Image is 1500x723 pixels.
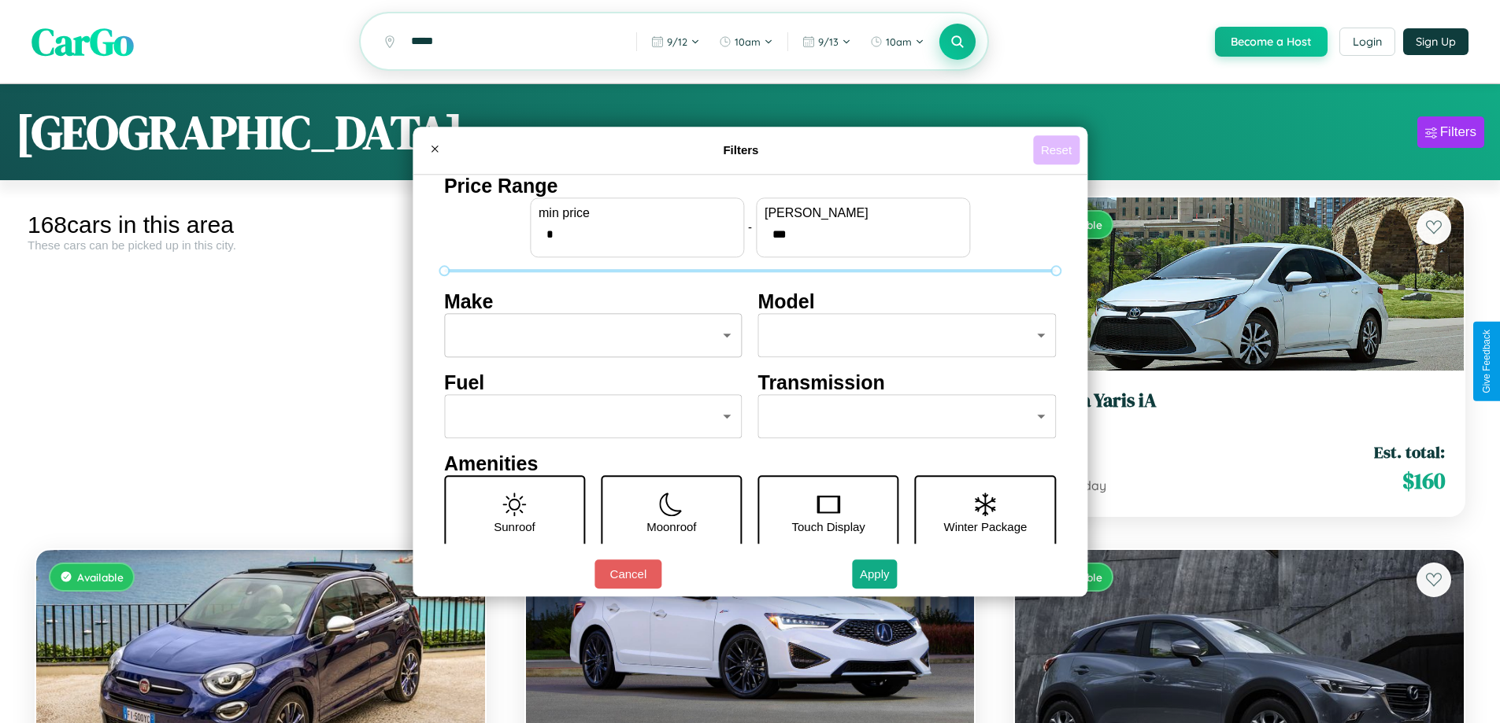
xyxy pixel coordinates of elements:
[1215,27,1328,57] button: Become a Host
[444,452,1056,475] h4: Amenities
[494,516,535,537] p: Sunroof
[1034,389,1445,412] h3: Toyota Yaris iA
[1440,124,1476,140] div: Filters
[1073,478,1106,493] span: / day
[77,570,124,584] span: Available
[28,212,494,238] div: 168 cars in this area
[449,143,1033,157] h4: Filters
[31,16,134,68] span: CarGo
[643,29,708,54] button: 9/12
[1339,28,1395,56] button: Login
[444,371,743,394] h4: Fuel
[646,516,696,537] p: Moonroof
[594,559,661,588] button: Cancel
[16,100,463,164] h1: [GEOGRAPHIC_DATA]
[791,516,865,537] p: Touch Display
[886,35,912,48] span: 10am
[1402,465,1445,496] span: $ 160
[765,206,961,220] label: [PERSON_NAME]
[1481,330,1492,393] div: Give Feedback
[735,35,761,48] span: 10am
[1374,441,1445,463] span: Est. total:
[794,29,859,54] button: 9/13
[758,290,1057,313] h4: Model
[1034,389,1445,428] a: Toyota Yaris iA2016
[852,559,898,588] button: Apply
[711,29,781,54] button: 10am
[539,206,735,220] label: min price
[28,238,494,252] div: These cars can be picked up in this city.
[667,35,687,48] span: 9 / 12
[444,290,743,313] h4: Make
[1403,28,1469,55] button: Sign Up
[748,216,752,238] p: -
[1417,116,1484,148] button: Filters
[1033,135,1080,164] button: Reset
[818,35,839,48] span: 9 / 13
[944,516,1028,537] p: Winter Package
[758,371,1057,394] h4: Transmission
[862,29,932,54] button: 10am
[444,175,1056,197] h4: Price Range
